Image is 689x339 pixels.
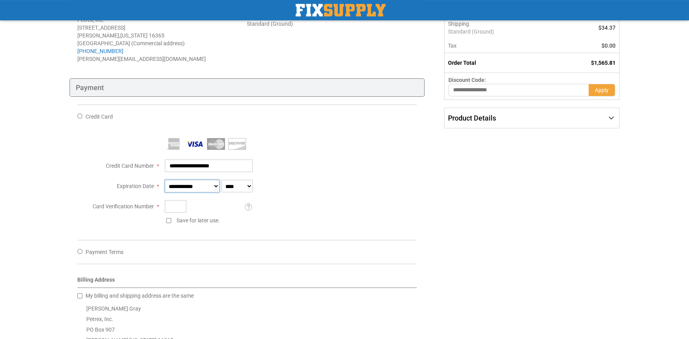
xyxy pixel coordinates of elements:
div: Standard (Ground) [247,20,416,28]
span: Credit Card [86,114,113,120]
span: Credit Card Number [106,163,154,169]
span: Standard (Ground) [448,28,550,35]
div: Payment [70,78,425,97]
span: Save for later use. [177,217,220,224]
span: Product Details [448,114,496,122]
img: Fix Industrial Supply [296,4,386,16]
span: Card Verification Number [93,203,154,209]
img: Discover [228,138,246,150]
img: MasterCard [207,138,225,150]
span: [US_STATE] [120,32,148,39]
span: My billing and shipping address are the same [86,293,194,299]
span: Discount Code: [448,77,486,83]
span: Apply [595,87,609,93]
img: American Express [165,138,183,150]
img: Visa [186,138,204,150]
span: Payment Terms [86,249,123,255]
span: $1,565.81 [591,60,616,66]
span: Shipping [448,21,469,27]
span: $0.00 [602,43,616,49]
a: store logo [296,4,386,16]
span: [PERSON_NAME][EMAIL_ADDRESS][DOMAIN_NAME] [77,56,206,62]
th: Tax [444,39,553,53]
div: Billing Address [77,276,417,288]
address: [PERSON_NAME] [PERSON_NAME] Petrex, Inc. [STREET_ADDRESS] [PERSON_NAME] , 16365 [GEOGRAPHIC_DATA]... [77,8,247,63]
button: Apply [589,84,615,96]
a: [PHONE_NUMBER] [77,48,123,54]
strong: Order Total [448,60,476,66]
span: $34.37 [598,25,616,31]
span: Expiration Date [117,183,154,189]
